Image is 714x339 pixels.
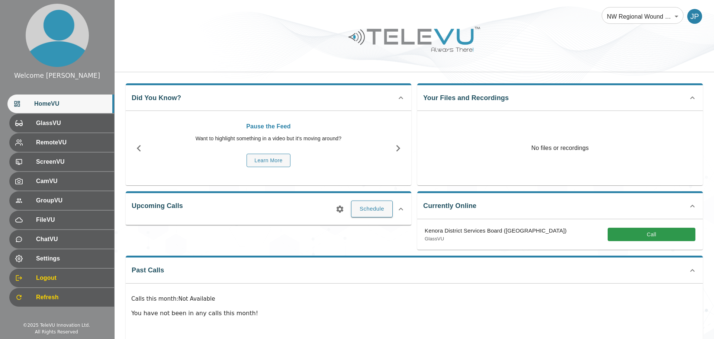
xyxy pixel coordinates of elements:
[351,201,393,217] button: Schedule
[34,99,108,108] span: HomeVU
[36,177,108,186] span: CamVU
[35,329,78,335] div: All Rights Reserved
[131,309,697,318] p: You have not been in any calls this month!
[9,211,114,229] div: FileVU
[36,235,108,244] span: ChatVU
[7,95,114,113] div: HomeVU
[9,191,114,210] div: GroupVU
[36,215,108,224] span: FileVU
[247,154,290,167] button: Learn More
[9,114,114,132] div: GlassVU
[9,230,114,249] div: ChatVU
[347,24,481,55] img: Logo
[602,6,684,27] div: NW Regional Wound Care
[417,111,703,185] p: No files or recordings
[156,135,381,143] p: Want to highlight something in a video but it's moving around?
[9,288,114,307] div: Refresh
[36,196,108,205] span: GroupVU
[687,9,702,24] div: JP
[36,157,108,166] span: ScreenVU
[9,269,114,287] div: Logout
[9,172,114,191] div: CamVU
[9,249,114,268] div: Settings
[425,235,567,243] p: GlassVU
[36,274,108,282] span: Logout
[9,153,114,171] div: ScreenVU
[14,71,100,80] div: Welcome [PERSON_NAME]
[36,119,108,128] span: GlassVU
[36,293,108,302] span: Refresh
[36,254,108,263] span: Settings
[425,227,567,235] p: Kenora District Services Board ([GEOGRAPHIC_DATA])
[156,122,381,131] p: Pause the Feed
[9,133,114,152] div: RemoteVU
[131,295,697,303] p: Calls this month : Not Available
[36,138,108,147] span: RemoteVU
[608,228,695,242] button: Call
[26,4,89,67] img: profile.png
